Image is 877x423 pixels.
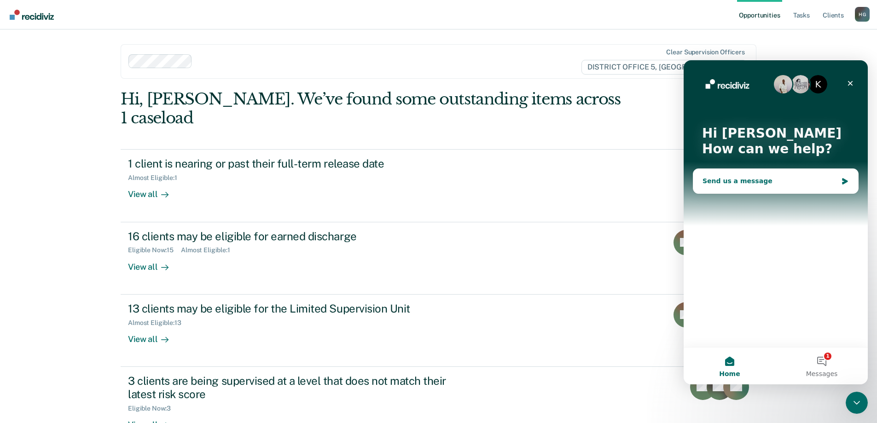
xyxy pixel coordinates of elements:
[128,302,451,315] div: 13 clients may be eligible for the Limited Supervision Unit
[666,48,744,56] div: Clear supervision officers
[855,7,870,22] div: H G
[128,174,185,182] div: Almost Eligible : 1
[181,246,238,254] div: Almost Eligible : 1
[121,90,629,127] div: Hi, [PERSON_NAME]. We’ve found some outstanding items across 1 caseload
[128,182,180,200] div: View all
[128,230,451,243] div: 16 clients may be eligible for earned discharge
[128,405,178,412] div: Eligible Now : 3
[128,326,180,344] div: View all
[684,60,868,384] iframe: Intercom live chat
[121,295,756,367] a: 13 clients may be eligible for the Limited Supervision UnitAlmost Eligible:13View all
[128,374,451,401] div: 3 clients are being supervised at a level that does not match their latest risk score
[121,222,756,295] a: 16 clients may be eligible for earned dischargeEligible Now:15Almost Eligible:1View all
[128,319,189,327] div: Almost Eligible : 13
[10,10,54,20] img: Recidiviz
[846,392,868,414] iframe: Intercom live chat
[121,149,756,222] a: 1 client is nearing or past their full-term release dateAlmost Eligible:1View all
[128,254,180,272] div: View all
[581,60,747,75] span: DISTRICT OFFICE 5, [GEOGRAPHIC_DATA]
[128,157,451,170] div: 1 client is nearing or past their full-term release date
[128,246,181,254] div: Eligible Now : 15
[855,7,870,22] button: Profile dropdown button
